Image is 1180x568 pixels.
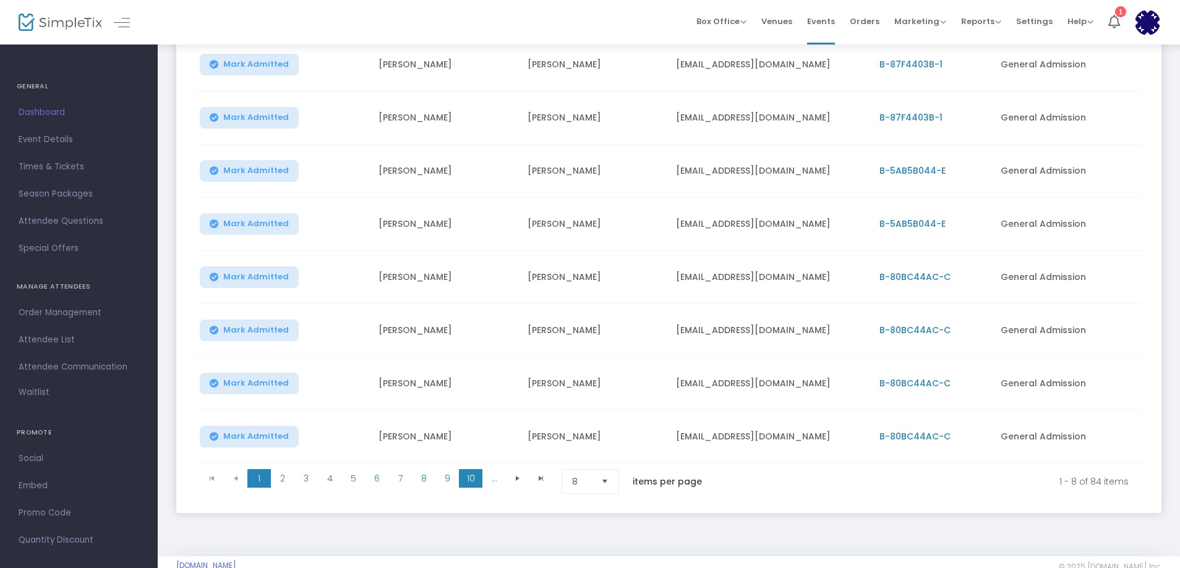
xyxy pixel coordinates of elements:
td: [PERSON_NAME] [520,410,669,464]
td: General Admission [993,38,1142,91]
span: Mark Admitted [223,272,289,282]
span: Mark Admitted [223,431,289,441]
span: Page 6 [365,469,388,488]
td: [PERSON_NAME] [520,91,669,145]
span: Waitlist [19,386,49,399]
span: Page 8 [412,469,435,488]
button: Mark Admitted [200,266,299,288]
span: Page 1 [247,469,271,488]
td: [PERSON_NAME] [371,251,520,304]
span: Attendee Questions [19,213,139,229]
td: [EMAIL_ADDRESS][DOMAIN_NAME] [669,38,871,91]
span: Go to the last page [536,473,546,483]
span: Social [19,451,139,467]
span: Mark Admitted [223,112,289,122]
button: Mark Admitted [200,160,299,182]
td: [PERSON_NAME] [371,198,520,251]
td: [PERSON_NAME] [520,304,669,357]
button: Select [596,470,614,493]
td: [PERSON_NAME] [371,38,520,91]
span: Page 10 [459,469,482,488]
kendo-pager-info: 1 - 8 of 84 items [728,469,1129,494]
span: B-87F4403B-1 [879,58,943,70]
span: Page 7 [388,469,412,488]
span: Season Packages [19,186,139,202]
span: 8 [572,475,591,488]
span: Reports [961,15,1001,27]
h4: GENERAL [17,74,141,99]
span: Mark Admitted [223,166,289,176]
span: Orders [850,6,879,37]
span: Page 3 [294,469,318,488]
span: Dashboard [19,104,139,121]
span: B-5AB5B044-E [879,164,946,177]
span: Go to the last page [529,469,553,488]
button: Mark Admitted [200,54,299,75]
td: [PERSON_NAME] [371,91,520,145]
span: Mark Admitted [223,325,289,335]
span: Go to the next page [513,473,523,483]
td: [PERSON_NAME] [371,357,520,410]
span: Embed [19,478,139,494]
span: Times & Tickets [19,159,139,175]
span: Page 9 [435,469,459,488]
button: Mark Admitted [200,373,299,394]
td: [EMAIL_ADDRESS][DOMAIN_NAME] [669,410,871,464]
span: Box Office [696,15,746,27]
td: [EMAIL_ADDRESS][DOMAIN_NAME] [669,251,871,304]
span: B-80BC44AC-C [879,271,951,283]
span: Page 2 [271,469,294,488]
span: Marketing [894,15,946,27]
td: [EMAIL_ADDRESS][DOMAIN_NAME] [669,145,871,198]
span: Page 5 [341,469,365,488]
button: Mark Admitted [200,320,299,341]
td: General Admission [993,198,1142,251]
span: Event Details [19,132,139,148]
span: Settings [1016,6,1053,37]
span: B-5AB5B044-E [879,218,946,230]
td: [PERSON_NAME] [371,410,520,464]
td: General Admission [993,410,1142,464]
span: Order Management [19,305,139,321]
span: Go to the next page [506,469,529,488]
button: Mark Admitted [200,426,299,447]
td: General Admission [993,251,1142,304]
button: Mark Admitted [200,213,299,235]
span: B-87F4403B-1 [879,111,943,124]
td: [PERSON_NAME] [520,198,669,251]
span: Special Offers [19,240,139,256]
td: [EMAIL_ADDRESS][DOMAIN_NAME] [669,198,871,251]
span: Events [807,6,835,37]
span: Mark Admitted [223,219,289,229]
span: Help [1067,15,1093,27]
span: Attendee Communication [19,359,139,375]
span: Quantity Discount [19,532,139,548]
label: items per page [633,475,702,488]
span: Page 4 [318,469,341,488]
td: [PERSON_NAME] [520,357,669,410]
td: [PERSON_NAME] [520,145,669,198]
span: Page 11 [482,469,506,488]
td: [EMAIL_ADDRESS][DOMAIN_NAME] [669,357,871,410]
span: B-80BC44AC-C [879,377,951,389]
span: B-80BC44AC-C [879,430,951,443]
div: 1 [1115,6,1126,17]
span: Attendee List [19,332,139,348]
td: General Admission [993,91,1142,145]
button: Mark Admitted [200,107,299,129]
span: B-80BC44AC-C [879,324,951,336]
td: [PERSON_NAME] [371,304,520,357]
span: Mark Admitted [223,59,289,69]
td: [PERSON_NAME] [520,38,669,91]
td: General Admission [993,145,1142,198]
h4: MANAGE ATTENDEES [17,274,141,299]
td: General Admission [993,357,1142,410]
td: General Admission [993,304,1142,357]
span: Mark Admitted [223,378,289,388]
td: [PERSON_NAME] [371,145,520,198]
span: Promo Code [19,505,139,521]
span: Venues [761,6,792,37]
td: [EMAIL_ADDRESS][DOMAIN_NAME] [669,304,871,357]
td: [PERSON_NAME] [520,251,669,304]
h4: PROMOTE [17,420,141,445]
